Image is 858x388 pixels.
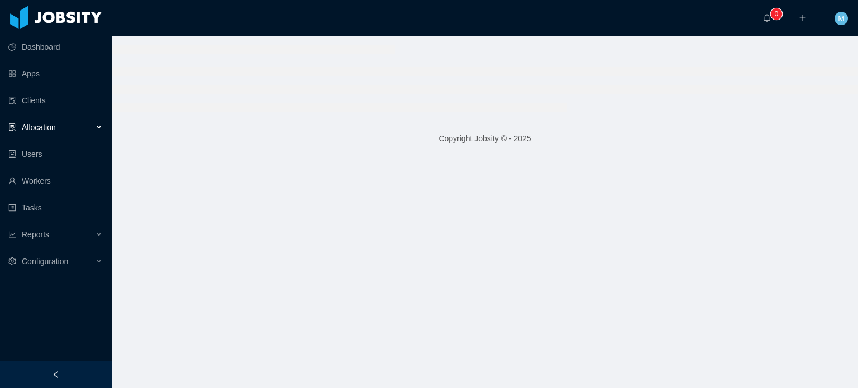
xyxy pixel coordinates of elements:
[771,8,782,20] sup: 0
[8,63,103,85] a: icon: appstoreApps
[8,89,103,112] a: icon: auditClients
[22,257,68,266] span: Configuration
[8,231,16,238] i: icon: line-chart
[8,36,103,58] a: icon: pie-chartDashboard
[112,119,858,158] footer: Copyright Jobsity © - 2025
[838,12,845,25] span: M
[22,123,56,132] span: Allocation
[8,170,103,192] a: icon: userWorkers
[8,143,103,165] a: icon: robotUsers
[22,230,49,239] span: Reports
[8,123,16,131] i: icon: solution
[799,14,807,22] i: icon: plus
[8,197,103,219] a: icon: profileTasks
[8,257,16,265] i: icon: setting
[763,14,771,22] i: icon: bell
